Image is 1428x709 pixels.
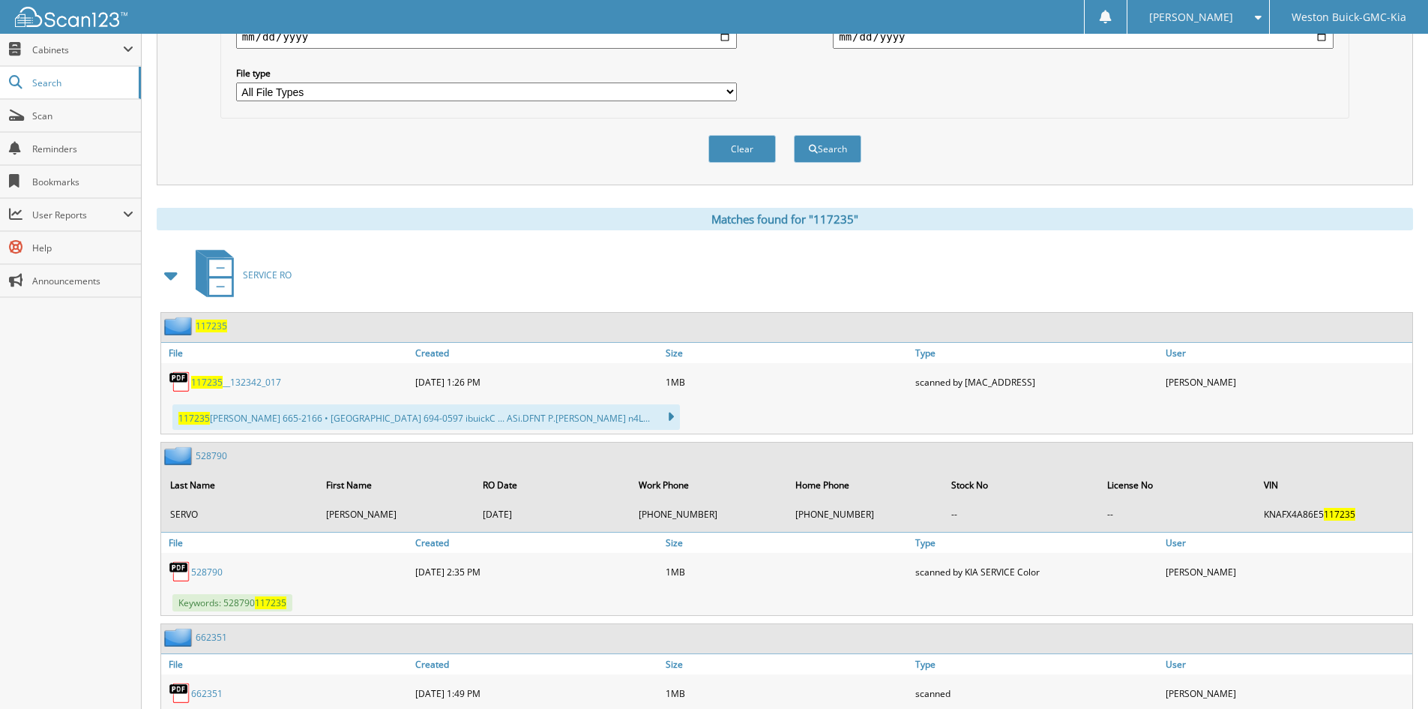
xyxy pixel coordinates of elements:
td: SERVO [163,502,317,527]
a: 662351 [196,631,227,644]
th: Stock No [944,470,1098,500]
div: scanned by KIA SERVICE Color [912,557,1162,587]
th: Last Name [163,470,317,500]
span: Cabinets [32,44,123,56]
label: File type [236,67,737,80]
div: [DATE] 2:35 PM [412,557,662,587]
span: SERVICE RO [243,269,292,281]
a: SERVICE RO [187,245,292,305]
a: File [161,343,412,363]
th: RO Date [475,470,630,500]
td: [PHONE_NUMBER] [631,502,786,527]
img: PDF.png [169,682,191,704]
div: 1MB [662,367,912,397]
div: 1MB [662,557,912,587]
span: Announcements [32,275,133,287]
a: Created [412,343,662,363]
input: end [833,25,1334,49]
td: -- [944,502,1098,527]
td: [PHONE_NUMBER] [788,502,942,527]
button: Clear [708,135,776,163]
a: Type [912,533,1162,553]
th: License No [1100,470,1254,500]
td: [PERSON_NAME] [319,502,473,527]
a: 662351 [191,687,223,700]
div: Matches found for "117235" [157,208,1413,230]
a: User [1162,533,1412,553]
a: 528790 [191,566,223,578]
a: Size [662,343,912,363]
a: File [161,654,412,674]
th: VIN [1256,470,1411,500]
img: folder2.png [164,628,196,647]
span: Bookmarks [32,176,133,188]
div: [DATE] 1:26 PM [412,367,662,397]
th: First Name [319,470,473,500]
a: 528790 [196,449,227,462]
iframe: Chat Widget [1353,637,1428,709]
a: 117235 [196,320,227,332]
span: User Reports [32,209,123,221]
a: File [161,533,412,553]
div: scanned by [MAC_ADDRESS] [912,367,1162,397]
th: Work Phone [631,470,786,500]
th: Home Phone [788,470,942,500]
a: Created [412,654,662,674]
a: 117235__132342_017 [191,376,281,389]
span: Reminders [32,143,133,155]
div: [PERSON_NAME] [1162,678,1412,708]
span: 117235 [1324,508,1355,521]
div: [DATE] 1:49 PM [412,678,662,708]
a: Type [912,343,1162,363]
a: Type [912,654,1162,674]
img: folder2.png [164,317,196,335]
span: [PERSON_NAME] [1149,13,1233,22]
input: start [236,25,737,49]
div: [PERSON_NAME] [1162,557,1412,587]
a: Size [662,654,912,674]
a: User [1162,343,1412,363]
div: [PERSON_NAME] [1162,367,1412,397]
td: -- [1100,502,1254,527]
button: Search [794,135,861,163]
div: [PERSON_NAME] 665-2166 • [GEOGRAPHIC_DATA] 694-0597 ibuickC ... ASi.DFNT P.[PERSON_NAME] n4L... [172,404,680,430]
td: KNAFX4A86E5 [1256,502,1411,527]
img: PDF.png [169,560,191,583]
img: PDF.png [169,371,191,393]
a: User [1162,654,1412,674]
span: Keywords: 528790 [172,594,292,611]
span: Search [32,77,131,89]
span: Weston Buick-GMC-Kia [1292,13,1406,22]
a: Created [412,533,662,553]
a: Size [662,533,912,553]
span: Scan [32,110,133,122]
div: 1MB [662,678,912,708]
div: scanned [912,678,1162,708]
img: scan123-logo-white.svg [15,7,127,27]
span: 117235 [178,412,210,425]
img: folder2.png [164,446,196,465]
span: Help [32,242,133,254]
span: 117235 [191,376,223,389]
span: 117235 [255,596,286,609]
td: [DATE] [475,502,630,527]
